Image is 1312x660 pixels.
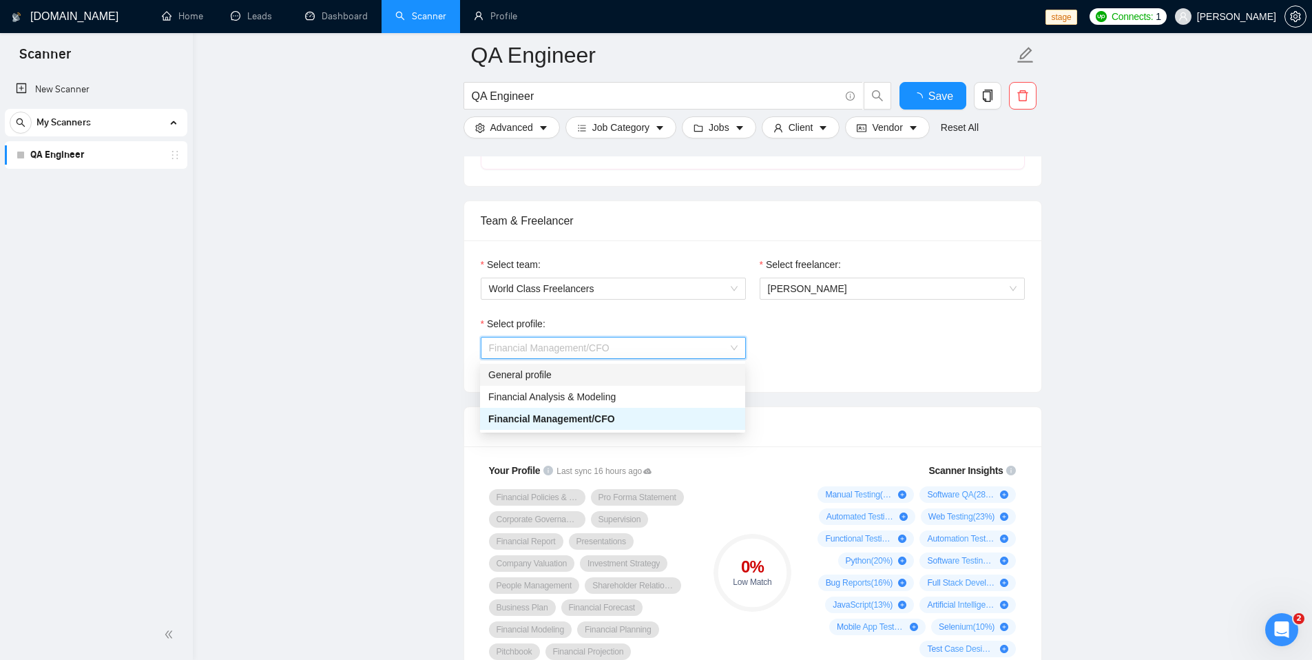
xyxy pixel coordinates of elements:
span: plus-circle [1000,535,1008,543]
span: Scanner [8,44,82,73]
span: double-left [164,628,178,641]
button: idcardVendorcaret-down [845,116,929,138]
span: user [1178,12,1188,21]
span: caret-down [908,123,918,133]
a: QA Engineer [30,141,161,169]
span: 2 [1293,613,1304,624]
span: caret-down [818,123,828,133]
span: user [773,123,783,133]
span: Scanner Insights [928,466,1003,475]
span: Automation Testing ( 20 %) [927,533,995,544]
span: Automated Testing ( 24 %) [826,511,894,522]
span: Your Profile [489,465,541,476]
span: World Class Freelancers [489,278,738,299]
span: Financial Planning [585,624,652,635]
span: Financial Analysis & Modeling [488,391,616,402]
a: dashboardDashboard [305,10,368,22]
a: Reset All [941,120,979,135]
span: caret-down [735,123,744,133]
span: info-circle [846,92,855,101]
span: Full Stack Development ( 14 %) [927,577,995,588]
span: loading [912,92,928,103]
button: search [864,82,891,110]
span: plus-circle [1000,491,1008,499]
iframe: Intercom live chat [1265,613,1298,646]
span: Functional Testing ( 22 %) [825,533,893,544]
span: plus-circle [899,513,908,521]
span: Job Category [592,120,649,135]
span: Connects: [1112,9,1153,24]
span: delete [1010,90,1036,102]
button: delete [1009,82,1037,110]
span: setting [475,123,485,133]
span: Artificial Intelligence ( 11 %) [927,599,995,610]
span: Manual Testing ( 28 %) [825,489,893,500]
a: New Scanner [16,76,176,103]
span: Pro Forma Statement [598,492,676,503]
span: search [10,118,31,127]
button: copy [974,82,1001,110]
span: Financial Report [497,536,556,547]
span: [PERSON_NAME] [768,283,847,294]
span: My Scanners [37,109,91,136]
input: Scanner name... [471,38,1014,72]
button: userClientcaret-down [762,116,840,138]
button: Save [899,82,966,110]
span: holder [169,149,180,161]
span: caret-down [655,123,665,133]
span: Python ( 20 %) [846,555,893,566]
a: userProfile [474,10,517,22]
span: search [864,90,891,102]
button: search [10,112,32,134]
span: idcard [857,123,866,133]
span: 1 [1156,9,1161,24]
span: Vendor [872,120,902,135]
span: Select profile: [487,316,545,331]
span: Financial Projection [553,646,624,657]
span: plus-circle [898,601,906,609]
div: General profile [480,364,745,386]
button: folderJobscaret-down [682,116,756,138]
span: Advanced [490,120,533,135]
label: Select team: [481,257,541,272]
span: Financial Management/CFO [488,413,615,424]
button: settingAdvancedcaret-down [464,116,560,138]
div: 0 % [714,559,791,575]
span: Business Plan [497,602,548,613]
span: stage [1045,10,1076,25]
div: General profile [488,367,737,382]
span: plus-circle [898,535,906,543]
img: logo [12,6,21,28]
span: folder [694,123,703,133]
span: Bug Reports ( 16 %) [826,577,893,588]
span: plus-circle [1000,623,1008,631]
div: Team & Freelancer [481,201,1025,240]
span: plus-circle [1000,601,1008,609]
span: Investment Strategy [587,558,660,569]
a: homeHome [162,10,203,22]
span: Selenium ( 10 %) [939,621,995,632]
span: Financial Policies & Procedures [497,492,578,503]
li: My Scanners [5,109,187,169]
span: Presentations [576,536,626,547]
a: searchScanner [395,10,446,22]
span: info-circle [1006,466,1016,475]
span: plus-circle [1000,645,1008,653]
span: plus-circle [898,557,906,565]
span: plus-circle [1000,557,1008,565]
span: plus-circle [910,623,918,631]
a: messageLeads [231,10,278,22]
span: Software Testing ( 19 %) [927,555,995,566]
span: Financial Modeling [497,624,565,635]
span: Test Case Design ( 9 %) [927,643,995,654]
span: Financial Forecast [569,602,635,613]
span: Supervision [598,514,641,525]
img: upwork-logo.png [1096,11,1107,22]
span: copy [975,90,1001,102]
span: Save [928,87,953,105]
span: Mobile App Testing ( 10 %) [837,621,904,632]
span: Corporate Governance [497,514,578,525]
span: Company Valuation [497,558,568,569]
span: plus-circle [898,491,906,499]
span: plus-circle [898,579,906,587]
